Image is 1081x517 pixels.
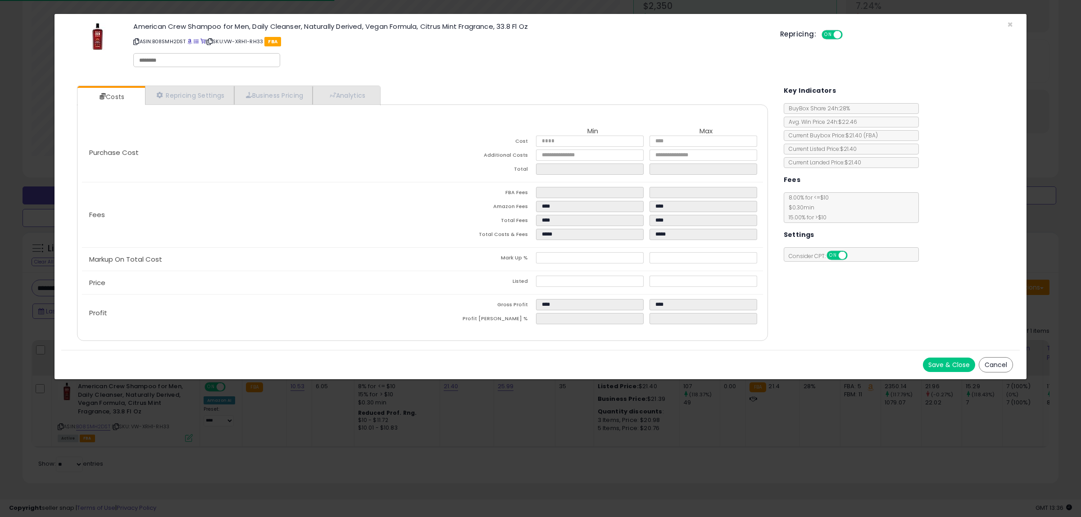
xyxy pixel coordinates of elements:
td: Amazon Fees [422,201,536,215]
img: 31UYfVgm6gL._SL60_.jpg [84,23,111,50]
td: Listed [422,276,536,290]
span: $21.40 [845,132,878,139]
span: × [1007,18,1013,31]
a: Costs [77,88,144,106]
span: ON [822,31,834,39]
td: Additional Costs [422,150,536,163]
h5: Repricing: [780,31,816,38]
button: Cancel [979,357,1013,372]
p: Markup On Total Cost [82,256,422,263]
td: Cost [422,136,536,150]
td: Gross Profit [422,299,536,313]
h3: American Crew Shampoo for Men, Daily Cleanser, Naturally Derived, Vegan Formula, Citrus Mint Frag... [133,23,767,30]
th: Min [536,127,650,136]
p: ASIN: B08SMH2DST | SKU: VW-XRH1-RH33 [133,34,767,49]
span: OFF [841,31,856,39]
td: Total [422,163,536,177]
span: ON [827,252,839,259]
span: ( FBA ) [863,132,878,139]
a: Repricing Settings [145,86,234,104]
span: $0.30 min [784,204,814,211]
p: Profit [82,309,422,317]
td: FBA Fees [422,187,536,201]
span: BuyBox Share 24h: 28% [784,104,850,112]
td: Total Fees [422,215,536,229]
p: Price [82,279,422,286]
h5: Settings [784,229,814,240]
a: Analytics [313,86,379,104]
span: Current Listed Price: $21.40 [784,145,857,153]
a: Your listing only [200,38,205,45]
td: Profit [PERSON_NAME] % [422,313,536,327]
p: Fees [82,211,422,218]
span: Current Buybox Price: [784,132,878,139]
h5: Key Indicators [784,85,836,96]
a: All offer listings [194,38,199,45]
button: Save & Close [923,358,975,372]
span: FBA [264,37,281,46]
p: Purchase Cost [82,149,422,156]
td: Total Costs & Fees [422,229,536,243]
span: 15.00 % for > $10 [784,213,827,221]
h5: Fees [784,174,801,186]
a: BuyBox page [187,38,192,45]
span: Avg. Win Price 24h: $22.46 [784,118,857,126]
a: Business Pricing [234,86,313,104]
span: OFF [846,252,860,259]
span: 8.00 % for <= $10 [784,194,829,221]
th: Max [650,127,763,136]
td: Mark Up % [422,252,536,266]
span: Consider CPT: [784,252,859,260]
span: Current Landed Price: $21.40 [784,159,861,166]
